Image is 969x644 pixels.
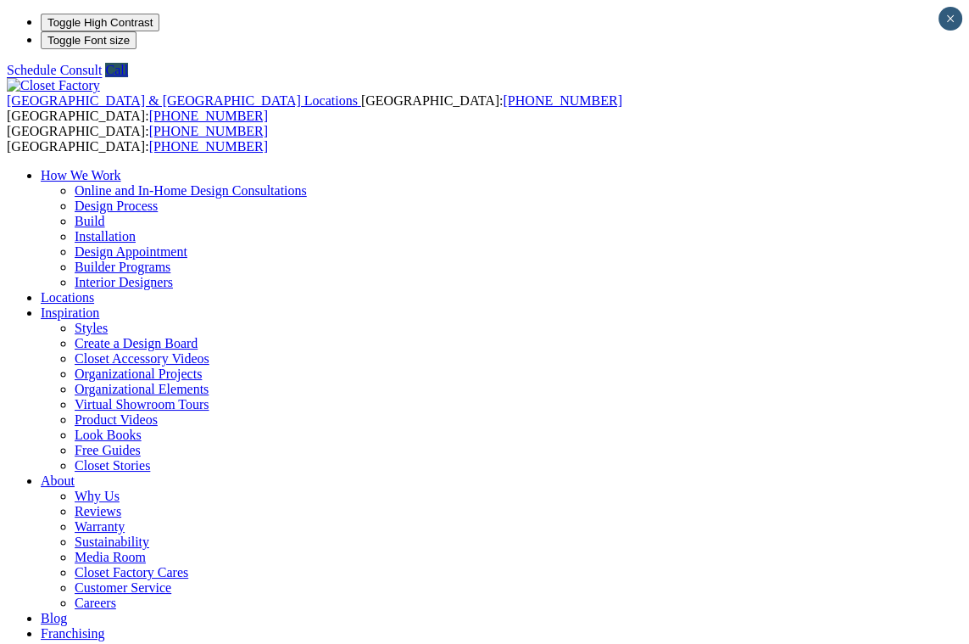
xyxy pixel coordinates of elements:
[7,63,102,77] a: Schedule Consult
[41,290,94,305] a: Locations
[75,596,116,610] a: Careers
[75,214,105,228] a: Build
[47,34,130,47] span: Toggle Font size
[41,611,67,625] a: Blog
[503,93,621,108] a: [PHONE_NUMBER]
[75,565,188,580] a: Closet Factory Cares
[75,351,209,366] a: Closet Accessory Videos
[7,93,622,123] span: [GEOGRAPHIC_DATA]: [GEOGRAPHIC_DATA]:
[75,489,120,503] a: Why Us
[41,31,136,49] button: Toggle Font size
[75,260,170,274] a: Builder Programs
[7,78,100,93] img: Closet Factory
[75,229,136,244] a: Installation
[75,367,202,381] a: Organizational Projects
[75,183,307,198] a: Online and In-Home Design Consultations
[149,139,268,154] a: [PHONE_NUMBER]
[75,199,158,213] a: Design Process
[105,63,128,77] a: Call
[75,397,209,412] a: Virtual Showroom Tours
[41,305,99,320] a: Inspiration
[75,321,108,335] a: Styles
[7,93,361,108] a: [GEOGRAPHIC_DATA] & [GEOGRAPHIC_DATA] Locations
[75,412,158,427] a: Product Videos
[75,458,150,473] a: Closet Stories
[47,16,153,29] span: Toggle High Contrast
[75,580,171,595] a: Customer Service
[41,473,75,488] a: About
[7,93,358,108] span: [GEOGRAPHIC_DATA] & [GEOGRAPHIC_DATA] Locations
[75,550,146,564] a: Media Room
[75,535,149,549] a: Sustainability
[938,7,962,31] button: Close
[149,124,268,138] a: [PHONE_NUMBER]
[75,428,142,442] a: Look Books
[75,382,209,396] a: Organizational Elements
[75,519,125,534] a: Warranty
[75,275,173,289] a: Interior Designers
[41,626,105,641] a: Franchising
[41,168,121,182] a: How We Work
[75,443,141,457] a: Free Guides
[149,109,268,123] a: [PHONE_NUMBER]
[75,504,121,518] a: Reviews
[75,336,198,350] a: Create a Design Board
[7,124,268,154] span: [GEOGRAPHIC_DATA]: [GEOGRAPHIC_DATA]:
[41,14,159,31] button: Toggle High Contrast
[75,244,187,259] a: Design Appointment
